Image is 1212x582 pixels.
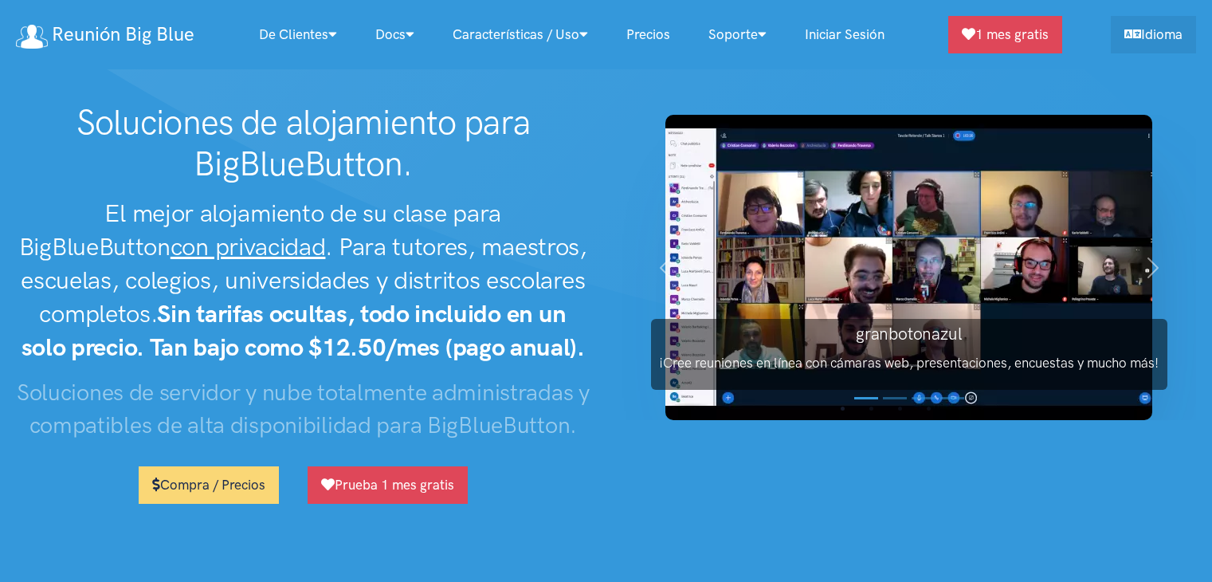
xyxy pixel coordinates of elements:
a: Características / uso [433,18,607,52]
h2: El mejor alojamiento de su clase para BigBlueButton . Para tutores, maestros, escuelas, colegios,... [16,197,590,364]
p: ¡Cree reuniones en línea con cámaras web, presentaciones, encuestas y mucho más! [651,352,1167,374]
a: Precios [607,18,689,52]
a: Compra / Precios [139,466,279,504]
a: Soporte [689,18,786,52]
a: Prueba 1 mes gratis [308,466,468,504]
a: Idioma [1111,16,1196,53]
img: logo [16,25,48,49]
a: Reunión Big Blue [16,18,194,52]
h1: Soluciones de alojamiento para BigBlueButton. [16,102,590,184]
a: Iniciar sesión [786,18,904,52]
img: Captura de pantalla de BigBlueButton [665,115,1152,420]
a: De clientes [240,18,356,52]
a: Docs [356,18,433,52]
h3: Soluciones de servidor y nube totalmente administradas y compatibles de alta disponibilidad para ... [16,376,590,441]
u: con privacidad [171,232,326,262]
h3: granbotonazul [651,322,1167,345]
strong: Sin tarifas ocultas, todo incluido en un solo precio. Tan bajo como $12.50/mes (pago anual). [22,299,585,362]
a: 1 mes gratis [948,16,1062,53]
